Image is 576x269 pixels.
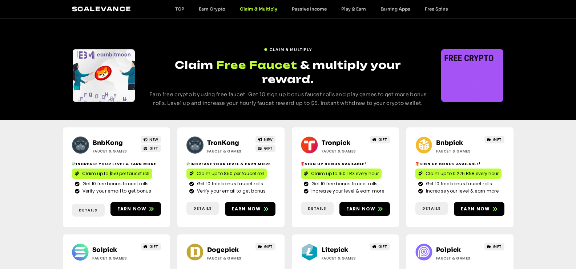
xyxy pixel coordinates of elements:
h2: Faucet & Games [93,149,138,154]
span: & multiply your reward. [262,59,401,86]
span: Verify your email to get bonus [81,188,152,194]
a: Earn now [110,202,161,216]
a: GIFT [370,136,390,143]
a: GIFT [141,145,161,152]
span: Details [193,206,212,211]
a: Claim up to 150 TRX every hour [301,169,382,179]
span: Claim & Multiply [270,47,313,52]
h2: Faucet & Games [207,256,253,261]
a: Litepick [322,246,348,254]
img: 🎁 [301,162,305,166]
a: Claim up to 0.225 BNB every hour [415,169,502,179]
a: Earning Apps [373,6,418,12]
span: Earn now [461,206,490,212]
span: Increase your level & earn more [424,188,499,194]
span: GIFT [149,146,158,151]
a: GIFT [370,243,390,250]
span: Verify your email to get bonus [195,188,266,194]
h2: Faucet & Games [436,149,482,154]
h2: Increase your level & earn more [72,161,161,167]
a: Passive Income [285,6,334,12]
span: Claim up to $50 per faucet roll [197,170,264,177]
a: Claim & Multiply [233,6,285,12]
span: Claim up to 0.225 BNB every hour [426,170,499,177]
span: Details [79,207,97,213]
span: GIFT [264,146,273,151]
span: GIFT [493,137,502,142]
a: BnbKong [93,139,123,147]
a: NEW [141,136,161,143]
a: Earn now [454,202,504,216]
h2: Faucet & Games [322,149,367,154]
a: Earn now [339,202,390,216]
a: Solpick [92,246,117,254]
a: Details [186,202,219,215]
img: 🎁 [415,162,419,166]
span: GIFT [378,244,387,249]
a: Dogepick [207,246,239,254]
h2: Faucet & Games [207,149,253,154]
a: Details [301,202,334,215]
a: Claim & Multiply [264,44,313,52]
a: TronKong [207,139,239,147]
span: NEW [149,137,158,142]
h2: Faucet & Games [322,256,367,261]
span: Get 10 free bonus faucet rolls [81,181,149,187]
a: GIFT [141,243,161,250]
span: Get 10 free bonus faucet rolls [424,181,492,187]
a: GIFT [484,136,504,143]
span: Get 10 free bonus faucet rolls [310,181,378,187]
img: 💸 [72,162,76,166]
a: Earn Crypto [192,6,233,12]
span: Claim up to 150 TRX every hour [311,170,379,177]
img: 💸 [186,162,190,166]
span: Details [422,206,441,211]
span: Details [308,206,326,211]
a: Free Spins [418,6,455,12]
a: Details [415,202,448,215]
h2: Faucet & Games [92,256,138,261]
span: Earn now [232,206,261,212]
span: GIFT [493,244,502,249]
a: Polpick [436,246,461,254]
h2: Faucet & Games [436,256,482,261]
span: Increase your level & earn more [310,188,384,194]
span: Get 10 free bonus faucet rolls [195,181,263,187]
a: Earn now [225,202,275,216]
span: GIFT [378,137,387,142]
a: NEW [255,136,275,143]
h2: Increase your level & earn more [186,161,275,167]
span: Earn now [117,206,147,212]
a: Claim up to $50 per faucet roll [72,169,152,179]
span: NEW [264,137,273,142]
h2: Sign Up Bonus Available! [301,161,390,167]
a: Tronpick [322,139,350,147]
a: TOP [168,6,192,12]
span: Claim up to $50 per faucet roll [82,170,149,177]
span: GIFT [149,244,158,249]
a: Scalevance [72,5,132,13]
p: Earn free crypto by using free faucet. Get 10 sign up bonus faucet rolls and play games to get mo... [148,90,428,108]
span: Free Faucet [216,58,297,72]
a: GIFT [255,145,275,152]
span: Earn now [346,206,376,212]
span: GIFT [264,244,273,249]
div: Slides [73,49,135,102]
div: Slides [441,49,503,102]
a: Details [72,204,105,217]
a: GIFT [255,243,275,250]
nav: Menu [168,6,455,12]
a: GIFT [484,243,504,250]
a: Bnbpick [436,139,463,147]
a: Claim up to $50 per faucet roll [186,169,267,179]
a: Play & Earn [334,6,373,12]
h2: Sign Up Bonus Available! [415,161,504,167]
span: Claim [175,59,213,71]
